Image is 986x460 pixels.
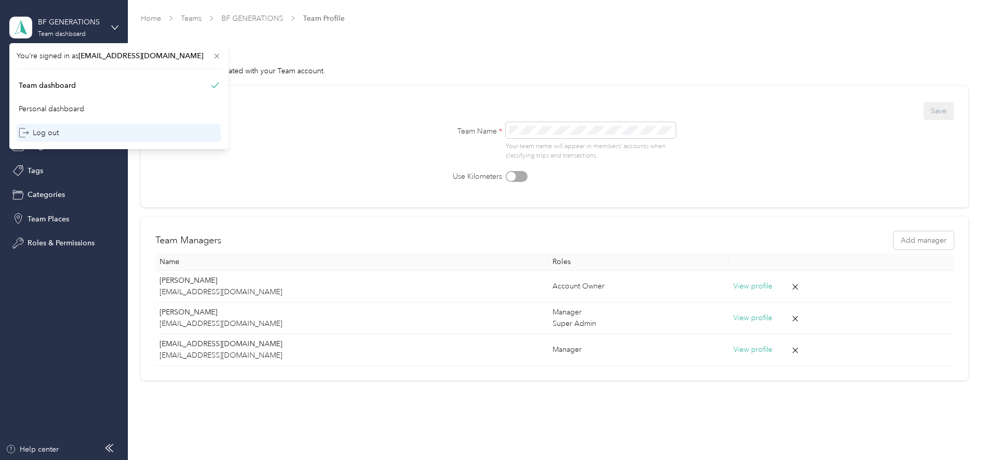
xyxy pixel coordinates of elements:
[17,50,221,61] span: You’re signed in as
[160,350,544,361] p: [EMAIL_ADDRESS][DOMAIN_NAME]
[548,253,729,271] th: Roles
[160,275,544,286] p: [PERSON_NAME]
[733,344,772,356] button: View profile
[78,51,203,60] span: [EMAIL_ADDRESS][DOMAIN_NAME]
[553,318,725,330] div: Super Admin
[733,281,772,292] button: View profile
[893,231,954,249] button: Add manager
[19,127,59,138] div: Log out
[181,14,202,23] a: Teams
[19,103,84,114] div: Personal dashboard
[38,17,103,28] div: BF GENERATIONS
[28,165,43,176] span: Tags
[928,402,986,460] iframe: Everlance-gr Chat Button Frame
[38,31,86,37] div: Team dashboard
[141,14,161,23] a: Home
[6,444,59,455] button: Help center
[141,65,968,76] div: Manage information associated with your Team account.
[160,307,544,318] p: [PERSON_NAME]
[28,189,65,200] span: Categories
[155,233,221,247] h2: Team Managers
[160,318,544,330] p: [EMAIL_ADDRESS][DOMAIN_NAME]
[733,312,772,324] button: View profile
[553,344,725,356] div: Manager
[221,14,283,23] a: BF GENERATIONS
[160,286,544,298] p: [EMAIL_ADDRESS][DOMAIN_NAME]
[160,338,544,350] p: [EMAIL_ADDRESS][DOMAIN_NAME]
[28,238,95,248] span: Roles & Permissions
[553,281,725,292] div: Account Owner
[409,171,503,182] label: Use Kilometers
[506,142,676,160] p: Your team name will appear in members’ accounts when classifying trips and transactions.
[19,80,76,91] div: Team dashboard
[553,307,725,318] div: Manager
[303,13,345,24] span: Team Profile
[28,214,69,225] span: Team Places
[155,253,548,271] th: Name
[409,126,503,137] label: Team Name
